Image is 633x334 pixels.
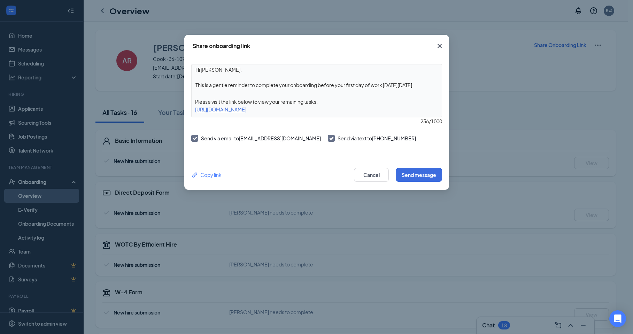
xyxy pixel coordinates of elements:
svg: Checkmark [192,135,198,141]
svg: Cross [435,42,444,50]
button: Link Copy link [191,171,222,179]
button: Cancel [354,168,389,182]
div: 236 / 1000 [191,117,442,125]
div: Copy link [191,171,222,179]
div: Open Intercom Messenger [609,310,626,327]
div: Please visit the link below to view your remaining tasks: [192,98,442,106]
button: Close [430,35,449,57]
textarea: Hi [PERSON_NAME], This is a gentle reminder to complete your onboarding before your first day of ... [192,64,442,90]
span: Send via text to [PHONE_NUMBER] [338,135,416,141]
svg: Link [191,171,199,179]
div: [URL][DOMAIN_NAME] [192,106,442,113]
svg: Checkmark [328,135,334,141]
button: Send message [396,168,442,182]
span: Send via email to [EMAIL_ADDRESS][DOMAIN_NAME] [201,135,321,141]
div: Share onboarding link [193,42,250,50]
